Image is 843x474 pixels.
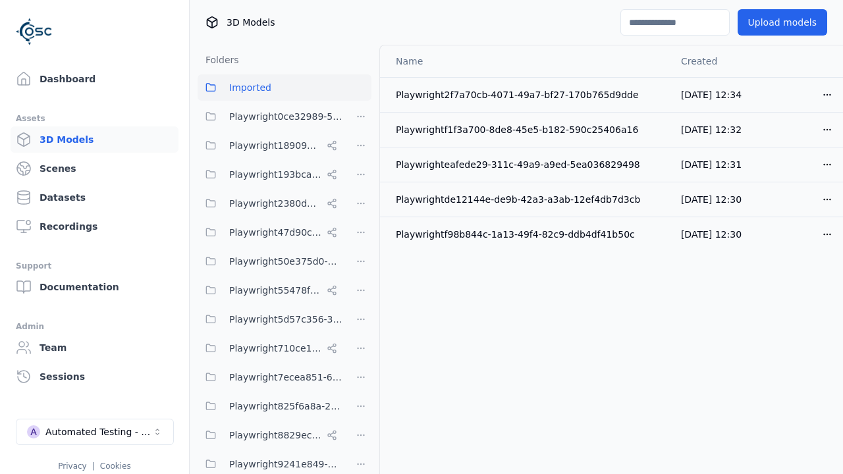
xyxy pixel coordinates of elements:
button: Playwright5d57c356-39f7-47ed-9ab9-d0409ac6cddc [198,306,342,332]
div: Assets [16,111,173,126]
a: Scenes [11,155,178,182]
span: Playwright7ecea851-649a-419a-985e-fcff41a98b20 [229,369,342,385]
a: Dashboard [11,66,178,92]
span: Playwright50e375d0-6f38-48a7-96e0-b0dcfa24b72f [229,253,342,269]
span: | [92,461,95,471]
button: Upload models [738,9,827,36]
a: Team [11,334,178,361]
span: Playwright18909032-8d07-45c5-9c81-9eec75d0b16b [229,138,321,153]
div: Playwrighteafede29-311c-49a9-a9ed-5ea036829498 [396,158,660,171]
button: Playwright710ce123-85fd-4f8c-9759-23c3308d8830 [198,335,342,361]
a: Documentation [11,274,178,300]
div: Playwright2f7a70cb-4071-49a7-bf27-170b765d9dde [396,88,660,101]
img: Logo [16,13,53,50]
button: Select a workspace [16,419,174,445]
button: Playwright18909032-8d07-45c5-9c81-9eec75d0b16b [198,132,342,159]
span: Playwright2380d3f5-cebf-494e-b965-66be4d67505e [229,196,321,211]
h3: Folders [198,53,239,66]
div: Playwrightf1f3a700-8de8-45e5-b182-590c25406a16 [396,123,660,136]
span: 3D Models [227,16,275,29]
div: Admin [16,319,173,334]
a: Privacy [58,461,86,471]
span: [DATE] 12:30 [681,194,742,205]
div: A [27,425,40,438]
span: [DATE] 12:30 [681,229,742,240]
div: Automated Testing - Playwright [45,425,152,438]
a: Sessions [11,363,178,390]
span: Playwright193bca0e-57fa-418d-8ea9-45122e711dc7 [229,167,321,182]
span: Playwright8829ec83-5e68-4376-b984-049061a310ed [229,427,321,443]
button: Playwright50e375d0-6f38-48a7-96e0-b0dcfa24b72f [198,248,342,275]
button: Playwright0ce32989-52d0-45cf-b5b9-59d5033d313a [198,103,342,130]
th: Created [670,45,758,77]
div: Support [16,258,173,274]
a: Recordings [11,213,178,240]
span: Playwright9241e849-7ba1-474f-9275-02cfa81d37fc [229,456,342,472]
span: Playwright0ce32989-52d0-45cf-b5b9-59d5033d313a [229,109,342,124]
div: Playwrightf98b844c-1a13-49f4-82c9-ddb4df41b50c [396,228,660,241]
span: Playwright825f6a8a-2a7a-425c-94f7-650318982f69 [229,398,342,414]
a: 3D Models [11,126,178,153]
span: Playwright5d57c356-39f7-47ed-9ab9-d0409ac6cddc [229,311,342,327]
span: Playwright55478f86-28dc-49b8-8d1f-c7b13b14578c [229,282,321,298]
a: Datasets [11,184,178,211]
button: Playwright55478f86-28dc-49b8-8d1f-c7b13b14578c [198,277,342,303]
button: Playwright193bca0e-57fa-418d-8ea9-45122e711dc7 [198,161,342,188]
button: Playwright7ecea851-649a-419a-985e-fcff41a98b20 [198,364,342,390]
span: [DATE] 12:31 [681,159,742,170]
span: [DATE] 12:34 [681,90,742,100]
span: Playwright47d90cf2-c635-4353-ba3b-5d4538945666 [229,224,321,240]
button: Imported [198,74,371,101]
span: [DATE] 12:32 [681,124,742,135]
button: Playwright8829ec83-5e68-4376-b984-049061a310ed [198,422,342,448]
span: Playwright710ce123-85fd-4f8c-9759-23c3308d8830 [229,340,321,356]
button: Playwright2380d3f5-cebf-494e-b965-66be4d67505e [198,190,342,217]
a: Cookies [100,461,131,471]
button: Playwright825f6a8a-2a7a-425c-94f7-650318982f69 [198,393,342,419]
span: Imported [229,80,271,95]
th: Name [380,45,670,77]
div: Playwrightde12144e-de9b-42a3-a3ab-12ef4db7d3cb [396,193,660,206]
button: Playwright47d90cf2-c635-4353-ba3b-5d4538945666 [198,219,342,246]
